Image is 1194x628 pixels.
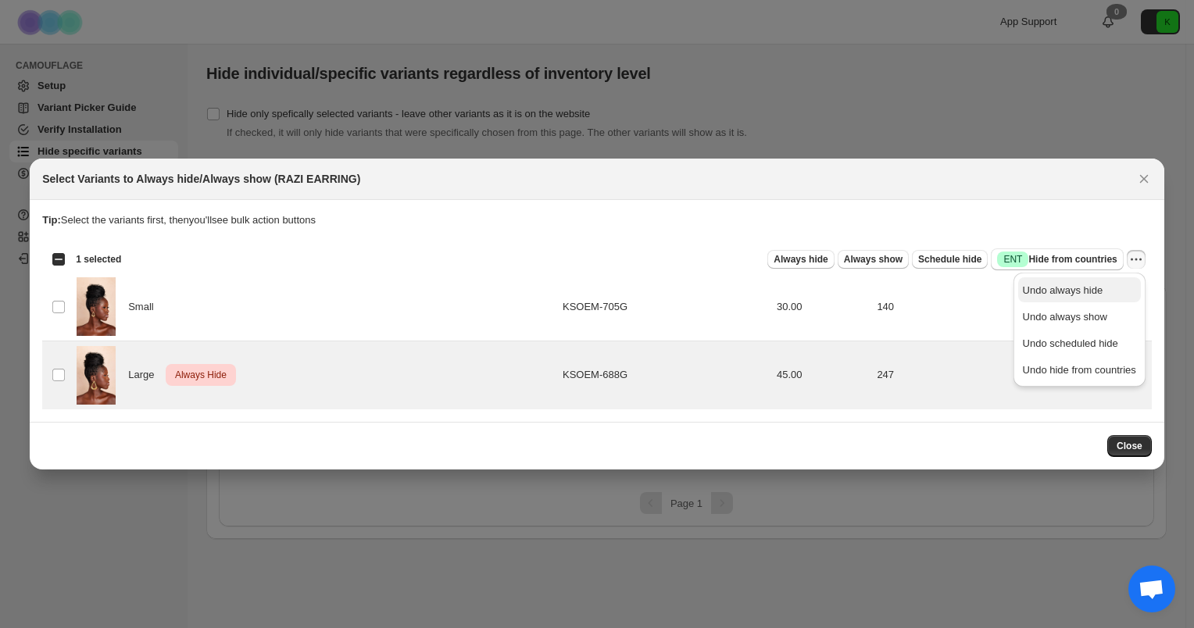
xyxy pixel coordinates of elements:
span: Always hide [774,253,828,266]
span: Schedule hide [918,253,981,266]
button: Always show [838,250,909,269]
p: Select the variants first, then you'll see bulk action buttons [42,212,1152,228]
td: KSOEM-688G [558,341,772,409]
button: More actions [1127,250,1146,269]
button: Undo hide from countries [1018,357,1141,382]
span: Undo always show [1023,311,1107,323]
button: Undo scheduled hide [1018,330,1141,355]
button: Undo always show [1018,304,1141,329]
span: Close [1117,440,1142,452]
span: Undo always hide [1023,284,1103,296]
span: Always Hide [172,366,230,384]
button: Close [1107,435,1152,457]
img: RAZI-GOLD-EARRING-LOOKBOOK-LARGE-VIEW.jpg [77,346,116,405]
span: Hide from countries [997,252,1117,267]
button: Schedule hide [912,250,988,269]
span: Undo scheduled hide [1023,337,1118,349]
span: Undo hide from countries [1023,364,1136,376]
span: ENT [1003,253,1022,266]
button: Close [1133,168,1155,190]
td: KSOEM-705G [558,273,772,341]
span: Always show [844,253,903,266]
button: Always hide [767,250,834,269]
span: Small [128,299,162,315]
button: Undo always hide [1018,277,1141,302]
button: SuccessENTHide from countries [991,248,1123,270]
td: 247 [872,341,1151,409]
span: 1 selected [76,253,121,266]
div: Open chat [1128,566,1175,612]
span: Large [128,367,163,383]
img: RAZI-GOLD-EARRING-LOOKBOOK-SMALL-VIEW.jpg [77,277,116,336]
td: 45.00 [772,341,872,409]
td: 140 [872,273,1151,341]
strong: Tip: [42,214,61,226]
td: 30.00 [772,273,872,341]
h2: Select Variants to Always hide/Always show (RAZI EARRING) [42,171,360,187]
